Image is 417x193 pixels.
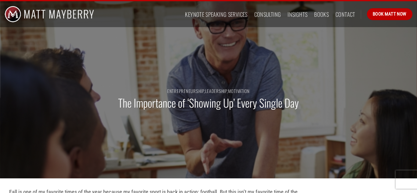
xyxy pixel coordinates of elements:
a: Entrepreneurship [167,88,204,94]
a: Consulting [254,9,281,20]
h1: The Importance of ‘Showing Up’ Every Single Day [118,96,299,110]
span: Book Matt Now [373,10,407,18]
a: Keynote Speaking Services [185,9,247,20]
img: Matt Mayberry [5,1,94,27]
a: Leadership [205,88,227,94]
a: Books [314,9,329,20]
a: Motivation [228,88,250,94]
a: Insights [288,9,307,20]
a: Contact [335,9,355,20]
h6: , , [118,89,299,94]
a: Book Matt Now [367,8,412,20]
